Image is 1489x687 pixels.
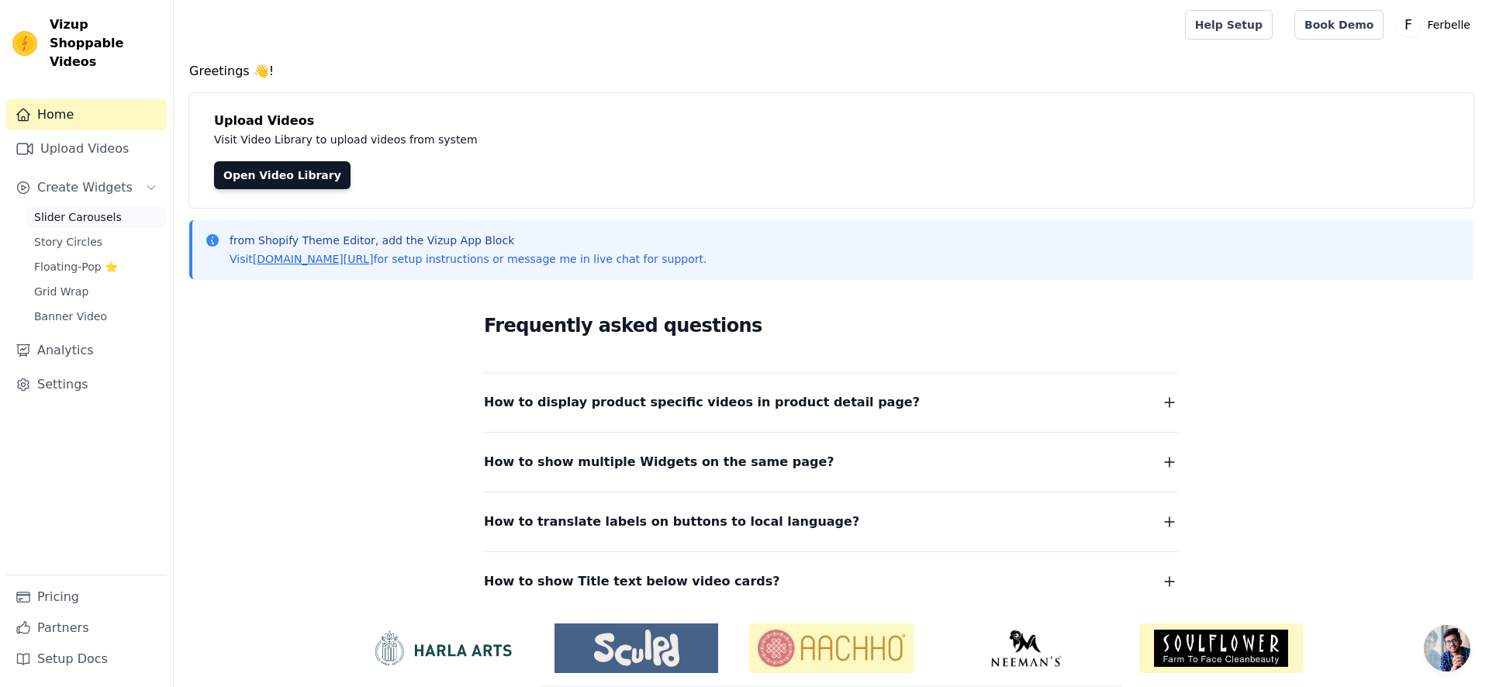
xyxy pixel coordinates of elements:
[230,233,706,248] p: from Shopify Theme Editor, add the Vizup App Block
[484,451,1179,473] button: How to show multiple Widgets on the same page?
[1421,11,1477,39] p: Ferbelle
[6,133,167,164] a: Upload Videos
[214,161,351,189] a: Open Video Library
[6,369,167,400] a: Settings
[1396,11,1477,39] button: F Ferbelle
[6,644,167,675] a: Setup Docs
[360,630,523,667] img: HarlaArts
[34,209,122,225] span: Slider Carousels
[484,392,920,413] span: How to display product specific videos in product detail page?
[484,392,1179,413] button: How to display product specific videos in product detail page?
[25,281,167,302] a: Grid Wrap
[50,16,161,71] span: Vizup Shoppable Videos
[484,511,859,533] span: How to translate labels on buttons to local language?
[1185,10,1273,40] a: Help Setup
[230,251,706,267] p: Visit for setup instructions or message me in live chat for support.
[34,259,118,274] span: Floating-Pop ⭐
[1424,625,1470,671] div: Conversa aberta
[6,582,167,613] a: Pricing
[484,571,1179,592] button: How to show Title text below video cards?
[34,234,102,250] span: Story Circles
[34,309,107,324] span: Banner Video
[1294,10,1384,40] a: Book Demo
[484,451,834,473] span: How to show multiple Widgets on the same page?
[25,306,167,327] a: Banner Video
[214,130,909,149] p: Visit Video Library to upload videos from system
[749,623,913,673] img: Aachho
[6,99,167,130] a: Home
[34,284,88,299] span: Grid Wrap
[484,310,1179,341] h2: Frequently asked questions
[6,613,167,644] a: Partners
[12,31,37,56] img: Vizup
[484,511,1179,533] button: How to translate labels on buttons to local language?
[1404,17,1412,33] text: F
[25,206,167,228] a: Slider Carousels
[189,62,1473,81] h4: Greetings 👋!
[25,256,167,278] a: Floating-Pop ⭐
[484,571,780,592] span: How to show Title text below video cards?
[1139,623,1303,673] img: Soulflower
[554,630,718,667] img: Sculpd US
[214,112,1449,130] h4: Upload Videos
[253,253,374,265] a: [DOMAIN_NAME][URL]
[6,172,167,203] button: Create Widgets
[6,335,167,366] a: Analytics
[25,231,167,253] a: Story Circles
[37,178,133,197] span: Create Widgets
[945,630,1108,667] img: Neeman's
